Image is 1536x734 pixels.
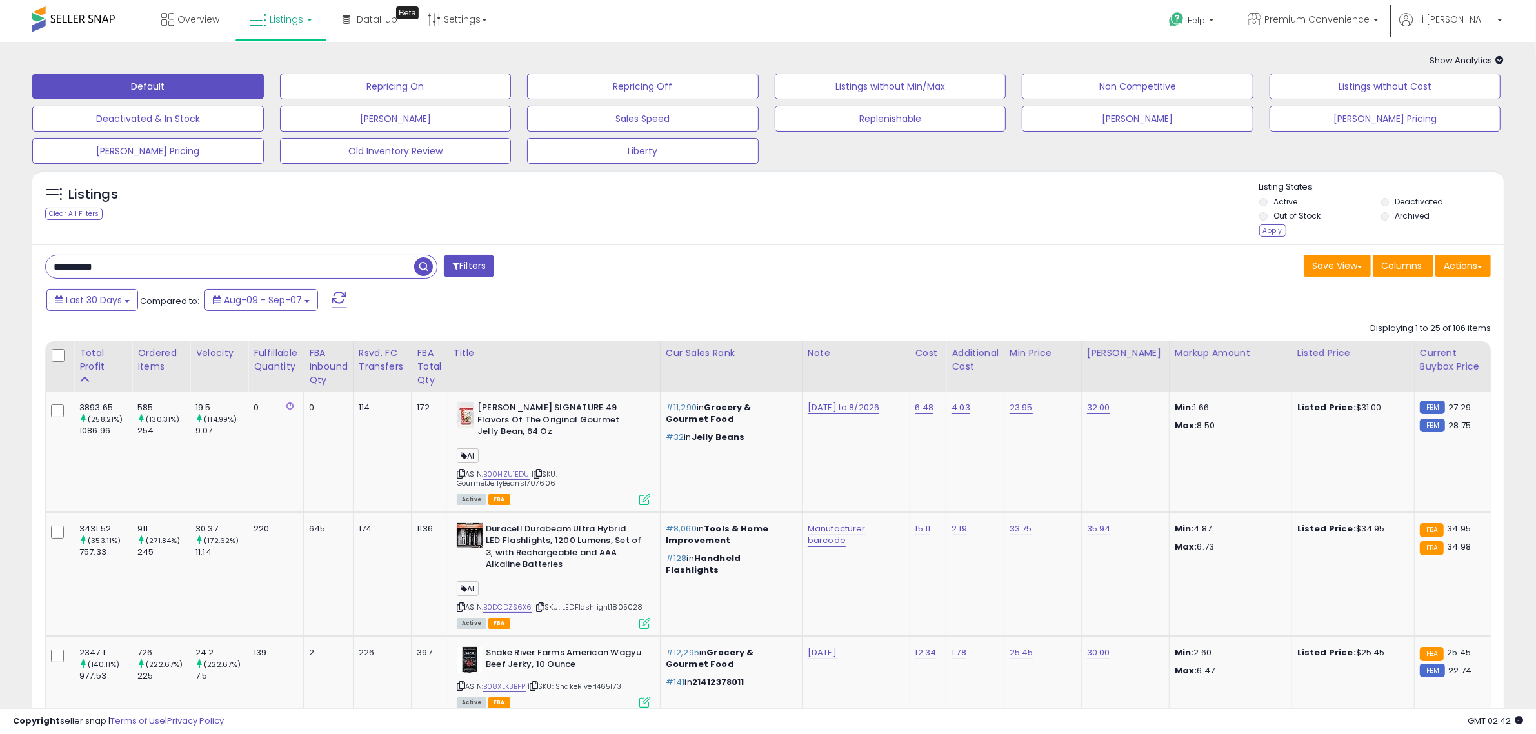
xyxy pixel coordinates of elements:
b: Listed Price: [1297,401,1356,413]
strong: Max: [1175,664,1197,677]
div: 0 [254,402,294,413]
span: | SKU: LEDFlashlight1805028 [534,602,643,612]
div: Note [808,346,904,360]
span: Listings [270,13,303,26]
span: Compared to: [140,295,199,307]
span: FBA [488,494,510,505]
div: Listed Price [1297,346,1409,360]
small: FBM [1420,419,1445,432]
button: [PERSON_NAME] Pricing [1270,106,1501,132]
small: FBM [1420,664,1445,677]
a: [DATE] [808,646,837,659]
p: in [666,553,792,576]
div: Markup Amount [1175,346,1286,360]
div: Velocity [195,346,243,360]
div: 3431.52 [79,523,132,535]
a: 32.00 [1087,401,1110,414]
div: 220 [254,523,294,535]
p: 1.66 [1175,402,1282,413]
small: (222.67%) [146,659,183,670]
a: Terms of Use [110,715,165,727]
a: 25.45 [1010,646,1033,659]
div: Min Price [1010,346,1076,360]
a: 2.19 [952,522,967,535]
div: $31.00 [1297,402,1404,413]
button: Last 30 Days [46,289,138,311]
div: Total Profit [79,346,126,373]
p: 8.50 [1175,420,1282,431]
span: Help [1188,15,1205,26]
label: Out of Stock [1273,210,1321,221]
span: All listings currently available for purchase on Amazon [457,494,486,505]
p: 6.47 [1175,665,1282,677]
a: 12.34 [915,646,937,659]
img: 61jH6zAHUsL._SL40_.jpg [457,523,483,548]
div: 9.07 [195,425,248,437]
button: Columns [1373,255,1433,277]
span: 28.75 [1448,419,1471,431]
span: All listings currently available for purchase on Amazon [457,697,486,708]
div: 2 [309,647,343,659]
small: (222.67%) [204,659,241,670]
button: Old Inventory Review [280,138,512,164]
i: Get Help [1168,12,1184,28]
a: 35.94 [1087,522,1111,535]
span: | SKU: SnakeRiver1465173 [528,681,621,691]
button: Save View [1304,255,1371,277]
span: Show Analytics [1430,54,1504,66]
small: FBA [1420,541,1444,555]
a: 30.00 [1087,646,1110,659]
strong: Max: [1175,541,1197,553]
span: Premium Convenience [1264,13,1370,26]
span: #12,295 [666,646,699,659]
button: Sales Speed [527,106,759,132]
span: 27.29 [1448,401,1471,413]
img: 41FKjs7TXQL._SL40_.jpg [457,402,474,428]
a: Manufacturer barcode [808,522,866,547]
div: 645 [309,523,343,535]
span: Tools & Home Improvement [666,522,768,546]
p: Listing States: [1259,181,1504,193]
div: Clear All Filters [45,208,103,220]
a: B0DCDZS6X6 [483,602,532,613]
span: | SKU: GourmetJellyBeans1707606 [457,469,557,488]
span: #11,290 [666,401,697,413]
span: Columns [1381,259,1422,272]
div: $34.95 [1297,523,1404,535]
div: ASIN: [457,402,650,504]
small: (172.62%) [204,535,239,546]
div: 254 [137,425,190,437]
div: 2347.1 [79,647,132,659]
span: #32 [666,431,684,443]
a: 33.75 [1010,522,1032,535]
span: 25.45 [1447,646,1471,659]
p: in [666,677,792,688]
div: 19.5 [195,402,248,413]
button: Replenishable [775,106,1006,132]
div: Fulfillable Quantity [254,346,298,373]
div: Cost [915,346,941,360]
span: AI [457,581,479,596]
div: 114 [359,402,402,413]
p: in [666,523,792,546]
small: (353.11%) [88,535,121,546]
p: 4.87 [1175,523,1282,535]
div: 726 [137,647,190,659]
button: Deactivated & In Stock [32,106,264,132]
small: (114.99%) [204,414,237,424]
small: (140.11%) [88,659,119,670]
small: FBM [1420,401,1445,414]
p: in [666,431,792,443]
span: 34.95 [1447,522,1471,535]
span: #128 [666,552,687,564]
b: Listed Price: [1297,646,1356,659]
b: Snake River Farms American Wagyu Beef Jerky, 10 Ounce [486,647,643,674]
div: 1086.96 [79,425,132,437]
button: Listings without Min/Max [775,74,1006,99]
div: 3893.65 [79,402,132,413]
div: 911 [137,523,190,535]
label: Deactivated [1395,196,1444,207]
h5: Listings [68,186,118,204]
span: All listings currently available for purchase on Amazon [457,618,486,629]
div: 977.53 [79,670,132,682]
